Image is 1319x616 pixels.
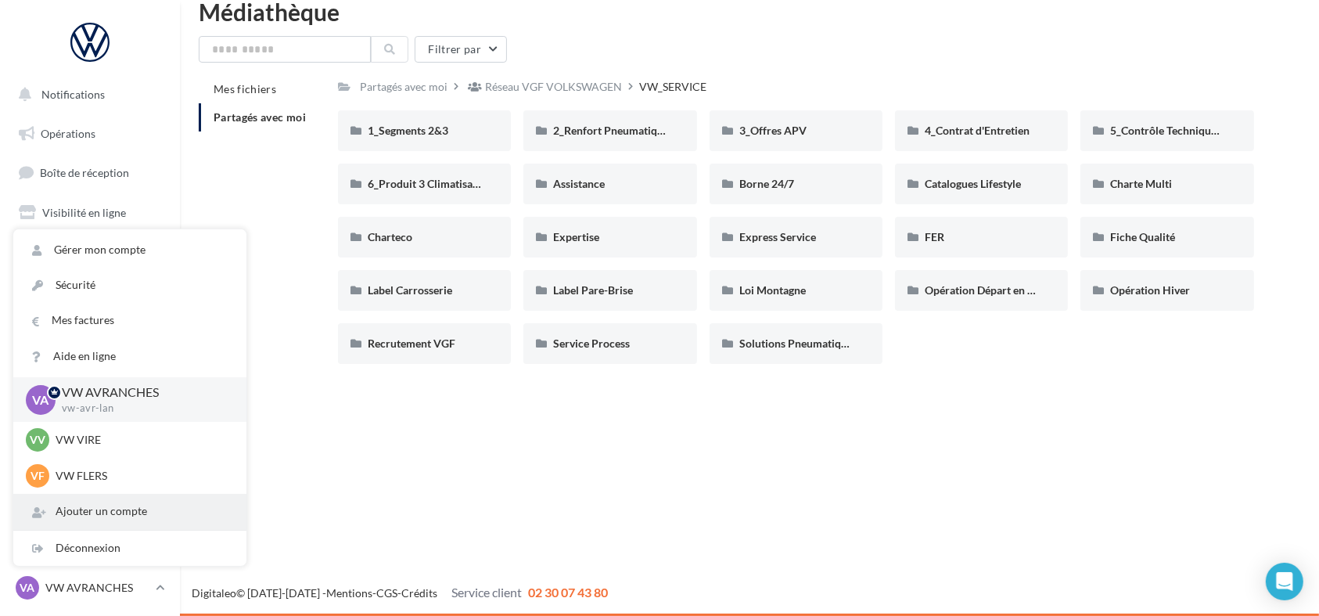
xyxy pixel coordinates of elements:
span: VV [30,432,45,448]
span: Partagés avec moi [214,110,306,124]
span: Expertise [553,230,599,243]
span: Solutions Pneumatiques [739,337,857,350]
a: Contacts [9,274,171,307]
a: Digitaleo [192,586,236,600]
span: Assistance [553,177,605,190]
a: Sécurité [13,268,246,303]
span: Service client [451,585,522,600]
span: Opération Hiver [1110,283,1190,297]
div: VW_SERVICE [639,79,706,95]
span: Catalogues Lifestyle [925,177,1021,190]
a: Campagnes DataOnDemand [9,443,171,489]
span: VF [31,468,45,484]
span: 4_Contrat d'Entretien [925,124,1030,137]
span: 5_Contrôle Technique offert [1110,124,1247,137]
span: © [DATE]-[DATE] - - - [192,586,608,600]
span: Charteco [368,230,412,243]
span: VA [33,391,49,409]
span: Boîte de réception [40,166,129,179]
span: Opération Départ en Vacances [925,283,1073,297]
a: Aide en ligne [13,339,246,374]
span: Borne 24/7 [739,177,794,190]
div: Réseau VGF VOLKSWAGEN [485,79,622,95]
a: Opérations [9,117,171,150]
button: Notifications [9,78,164,111]
button: Filtrer par [415,36,507,63]
a: PLV et print personnalisable [9,391,171,437]
span: 6_Produit 3 Climatisation [368,177,492,190]
a: VA VW AVRANCHES [13,573,167,603]
a: Crédits [401,586,437,600]
span: Notifications [41,88,105,101]
span: Label Pare-Brise [553,283,633,297]
p: VW AVRANCHES [62,384,221,402]
p: VW VIRE [56,432,228,448]
div: Déconnexion [13,531,246,566]
span: Service Process [553,337,630,350]
span: Fiche Qualité [1110,230,1175,243]
div: Partagés avec moi [360,79,447,95]
div: Open Intercom Messenger [1266,563,1303,600]
div: Ajouter un compte [13,494,246,529]
span: 1_Segments 2&3 [368,124,448,137]
span: Opérations [41,127,95,140]
span: Label Carrosserie [368,283,452,297]
span: VA [20,580,35,596]
span: 02 30 07 43 80 [528,585,608,600]
span: Recrutement VGF [368,337,455,350]
a: Calendrier [9,352,171,385]
p: VW AVRANCHES [45,580,149,596]
p: vw-avr-lan [62,402,221,416]
span: Visibilité en ligne [42,206,126,219]
span: Express Service [739,230,816,243]
span: 3_Offres APV [739,124,807,137]
a: Boîte de réception [9,156,171,189]
p: VW FLERS [56,468,228,484]
a: Médiathèque [9,313,171,346]
span: Charte Multi [1110,177,1172,190]
a: Mentions [326,586,372,600]
a: Mes factures [13,303,246,338]
span: Mes fichiers [214,82,276,95]
a: CGS [376,586,397,600]
a: Gérer mon compte [13,232,246,268]
span: Loi Montagne [739,283,806,297]
a: Campagnes [9,236,171,268]
a: Visibilité en ligne [9,196,171,229]
span: FER [925,230,944,243]
span: 2_Renfort Pneumatiques [553,124,674,137]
